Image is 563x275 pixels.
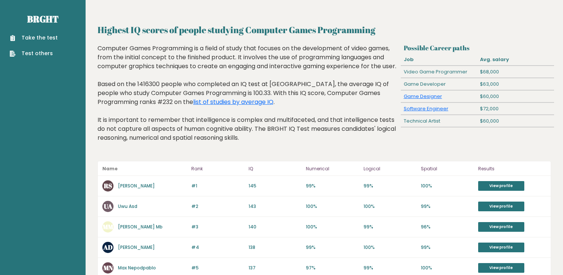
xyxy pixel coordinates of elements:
[421,203,474,210] p: 99%
[401,78,477,90] div: Game Developer
[478,263,524,273] a: View profile
[103,222,113,231] text: MM
[404,93,442,100] a: Game Designer
[478,222,524,232] a: View profile
[364,265,416,271] p: 99%
[421,265,474,271] p: 100%
[10,50,58,57] a: Test others
[364,244,416,251] p: 100%
[478,181,524,191] a: View profile
[102,165,118,172] b: Name
[118,183,155,189] a: [PERSON_NAME]
[249,244,301,251] p: 138
[191,265,244,271] p: #5
[118,265,156,271] a: Max Nepodpablo
[191,183,244,189] p: #1
[27,13,58,25] a: Brght
[118,203,137,209] a: Uwu Asd
[421,244,474,251] p: 99%
[306,183,359,189] p: 99%
[103,263,113,272] text: MN
[118,244,155,250] a: [PERSON_NAME]
[364,224,416,230] p: 99%
[478,202,524,211] a: View profile
[364,203,416,210] p: 100%
[477,54,554,66] div: Avg. salary
[306,224,359,230] p: 100%
[477,91,554,102] div: $60,000
[191,203,244,210] p: #2
[364,164,416,173] p: Logical
[306,244,359,251] p: 99%
[10,34,58,42] a: Take the test
[118,224,163,230] a: [PERSON_NAME] Mb
[104,202,112,211] text: UA
[191,244,244,251] p: #4
[478,164,546,173] p: Results
[401,115,477,127] div: Technical Artist
[193,98,273,106] a: list of studies by average IQ
[364,183,416,189] p: 99%
[97,23,551,37] h2: Highest IQ scores of people studying Computer Games Programming
[103,243,113,252] text: AD
[249,203,301,210] p: 143
[103,181,112,190] text: RS
[404,44,551,52] h3: Possible Career paths
[477,103,554,115] div: $72,000
[421,164,474,173] p: Spatial
[191,224,244,230] p: #3
[421,183,474,189] p: 100%
[191,164,244,173] p: Rank
[401,66,477,78] div: Video Game Programmer
[249,183,301,189] p: 145
[306,164,359,173] p: Numerical
[477,78,554,90] div: $63,000
[404,105,448,112] a: Software Engineer
[478,243,524,252] a: View profile
[401,54,477,66] div: Job
[306,203,359,210] p: 100%
[97,44,398,154] div: Computer Games Programming is a field of study that focuses on the development of video games, fr...
[249,224,301,230] p: 140
[477,66,554,78] div: $68,000
[477,115,554,127] div: $60,000
[421,224,474,230] p: 96%
[306,265,359,271] p: 97%
[249,265,301,271] p: 137
[249,164,301,173] p: IQ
